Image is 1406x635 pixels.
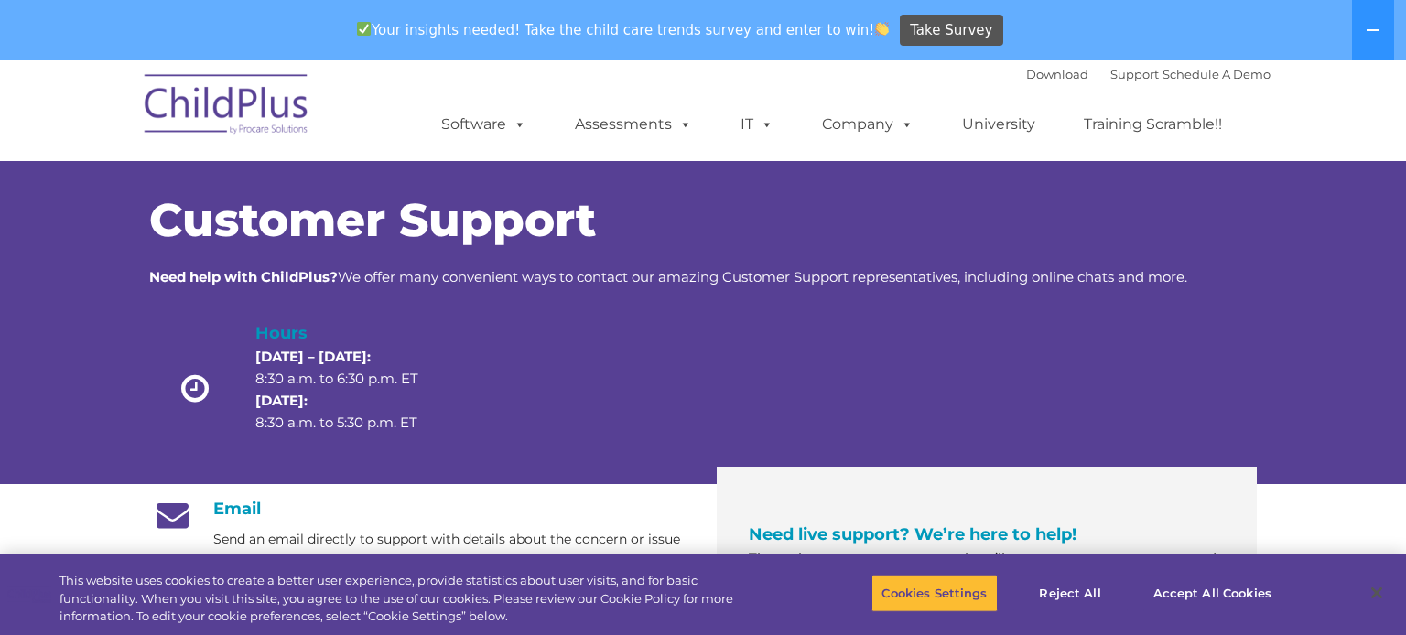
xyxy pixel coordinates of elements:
img: ✅ [357,22,371,36]
h4: Hours [255,320,449,346]
a: University [944,106,1054,143]
img: ChildPlus by Procare Solutions [135,61,319,153]
a: Support [1110,67,1159,81]
a: Software [423,106,545,143]
button: Close [1357,573,1397,613]
strong: [DATE] – [DATE]: [255,348,371,365]
a: Download [1026,67,1088,81]
a: Training Scramble!! [1065,106,1240,143]
span: Take Survey [910,15,992,47]
div: This website uses cookies to create a better user experience, provide statistics about user visit... [59,572,773,626]
span: Your insights needed! Take the child care trends survey and enter to win! [349,12,897,48]
a: Assessments [557,106,710,143]
a: Company [804,106,932,143]
a: IT [722,106,792,143]
strong: [DATE]: [255,392,308,409]
span: Need live support? We’re here to help! [749,524,1076,544]
h4: Email [149,499,689,519]
span: We offer many convenient ways to contact our amazing Customer Support representatives, including ... [149,268,1187,285]
span: Customer Support [149,192,596,248]
font: | [1026,67,1271,81]
a: Schedule A Demo [1163,67,1271,81]
button: Accept All Cookies [1143,574,1282,612]
button: Cookies Settings [871,574,997,612]
button: Reject All [1013,574,1128,612]
p: 8:30 a.m. to 6:30 p.m. ET 8:30 a.m. to 5:30 p.m. ET [255,346,449,434]
strong: Need help with ChildPlus? [149,268,338,285]
p: Send an email directly to support with details about the concern or issue you are experiencing. [213,528,689,574]
a: Take Survey [900,15,1003,47]
img: 👏 [875,22,889,36]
